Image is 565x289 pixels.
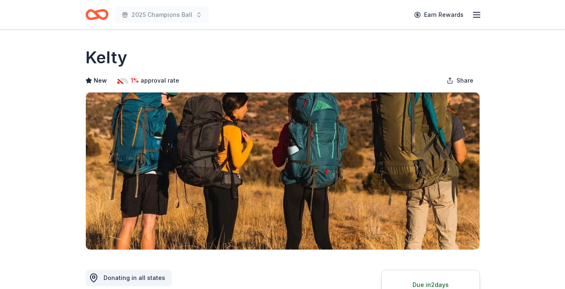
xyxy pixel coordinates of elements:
h1: Kelty [85,46,127,69]
span: 2025 Champions Ball [131,10,192,20]
a: Home [85,5,108,24]
span: approval rate [141,76,179,86]
button: Share [440,72,480,89]
img: Image for Kelty [86,92,480,250]
span: Donating in all states [104,274,165,281]
span: Share [457,76,473,86]
a: Earn Rewards [409,7,468,22]
span: New [94,76,107,86]
span: 1% [131,76,139,86]
button: 2025 Champions Ball [115,7,209,23]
